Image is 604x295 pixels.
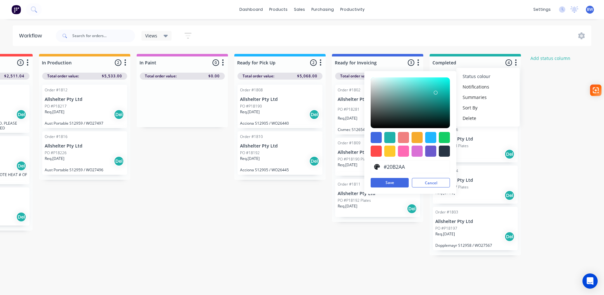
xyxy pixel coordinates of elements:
[435,136,515,142] p: Allshelter Pty Ltd
[45,97,125,102] p: Allshelter Pty Ltd
[72,29,135,42] input: Search for orders...
[11,5,21,14] img: Factory
[504,190,515,200] div: Del
[291,5,308,14] div: sales
[240,143,320,149] p: Allshelter Pty Ltd
[102,73,122,79] span: $5,533.00
[463,73,490,80] span: Status colour
[240,109,260,115] p: Req. [DATE]
[338,181,360,187] div: Order #1811
[308,5,337,14] div: purchasing
[433,124,518,162] div: Order #1806Allshelter Pty LtdPO #P18198 PlatesReq.[DATE]Del
[240,134,263,140] div: Order #1810
[309,156,319,166] div: Del
[530,5,554,14] div: settings
[338,191,418,196] p: Allshelter Pty Ltd
[340,73,372,79] span: Total order value:
[504,149,515,159] div: Del
[412,146,423,157] div: #da70d6
[384,146,395,157] div: #ffc82c
[456,102,520,113] button: Sort By
[435,231,455,237] p: Req. [DATE]
[240,97,320,102] p: Allshelter Pty Ltd
[335,85,420,134] div: Order #1802Allshelter Pty LtdPO #P18281LReq.[DATE]DelCivmec S12654 / WO21304
[42,85,127,128] div: Order #1812Allshelter Pty LtdPO #P18217Req.[DATE]DelAust Portable S12959 / WO27497
[338,87,360,93] div: Order #1802
[45,109,64,115] p: Req. [DATE]
[240,156,260,161] p: Req. [DATE]
[240,167,320,172] p: Acciona S12905 / WO26445
[456,92,520,102] button: Summaries
[19,32,45,40] div: Workflow
[587,7,593,12] span: BW
[456,113,520,123] button: Delete
[338,140,360,146] div: Order #1809
[240,121,320,126] p: Acciona S12905 / WO26440
[456,82,520,92] button: Notifications
[45,134,68,140] div: Order #1816
[47,73,79,79] span: Total order value:
[42,131,127,175] div: Order #1816Allshelter Pty LtdPO #P18226Req.[DATE]DelAust Portable S12959 / WO27496
[16,161,26,171] div: Del
[337,5,368,14] div: productivity
[45,143,125,149] p: Allshelter Pty Ltd
[338,127,418,132] p: Civmec S12654 / WO21304
[338,115,357,121] p: Req. [DATE]
[237,85,322,128] div: Order #1808Allshelter Pty LtdPO #P18190Req.[DATE]DelAcciona S12905 / WO26440
[145,32,157,39] span: Views
[335,179,420,217] div: Order #1811Allshelter Pty LtdPO #P18192 PlatesReq.[DATE]Del
[240,150,260,156] p: PO #18192
[456,71,520,82] button: Status colour
[425,146,436,157] div: #6a5acd
[4,73,24,79] span: $2,511.04
[338,162,357,168] p: Req. [DATE]
[240,87,263,93] div: Order #1808
[243,73,274,79] span: Total order value:
[435,226,457,231] p: PO #P18197
[16,212,26,222] div: Del
[266,5,291,14] div: products
[338,150,418,155] p: Allshelter Pty Ltd
[582,273,598,289] div: Open Intercom Messenger
[527,54,574,62] button: Add status column
[504,232,515,242] div: Del
[45,167,125,172] p: Aust Portable S12959 / WO27496
[398,132,409,143] div: #f08080
[435,209,458,215] div: Order #1803
[371,146,382,157] div: #ff4949
[338,107,360,112] p: PO #P18281
[407,204,417,214] div: Del
[240,103,262,109] p: PO #P18190
[439,132,450,143] div: #13ce66
[45,87,68,93] div: Order #1812
[338,97,418,102] p: Allshelter Pty Ltd
[297,73,317,79] span: $5,068.00
[45,121,125,126] p: Aust Portable S12959 / WO27497
[433,207,518,250] div: Order #1803Allshelter Pty LtdPO #P18197Req.[DATE]DelDopplemayr S12958 / WO27567
[371,178,409,187] button: Save
[45,156,64,161] p: Req. [DATE]
[412,178,450,187] button: Cancel
[435,178,515,183] p: Allshelter Pty Ltd
[338,156,371,162] p: PO #P18190 Plates
[398,146,409,157] div: #ff69b4
[433,166,518,204] div: Order #1804Allshelter Pty LtdPO #P18197 PlatesReq.[DATE]Del
[435,243,515,248] p: Dopplemayr S12958 / WO27567
[435,219,515,224] p: Allshelter Pty Ltd
[338,203,357,209] p: Req. [DATE]
[412,132,423,143] div: #f6ab2f
[236,5,266,14] a: dashboard
[425,132,436,143] div: #1fb6ff
[16,109,26,120] div: Del
[45,150,67,156] p: PO #P18226
[145,73,177,79] span: Total order value:
[45,103,67,109] p: PO #P18217
[237,131,322,175] div: Order #1810Allshelter Pty LtdPO #18192Req.[DATE]DelAcciona S12905 / WO26445
[338,198,371,203] p: PO #P18192 Plates
[371,132,382,143] div: #4169e1
[114,156,124,166] div: Del
[309,109,319,120] div: Del
[114,109,124,120] div: Del
[335,138,420,176] div: Order #1809Allshelter Pty LtdPO #P18190 PlatesReq.[DATE]Del
[208,73,220,79] span: $0.00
